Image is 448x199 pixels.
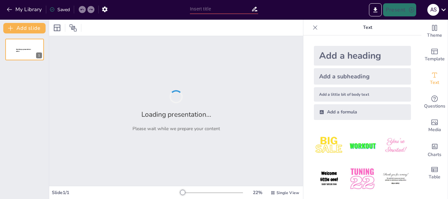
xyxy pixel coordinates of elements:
[16,49,31,52] span: Sendsteps presentation editor
[427,4,439,16] div: A S
[250,189,265,196] div: 22 %
[141,110,211,119] h2: Loading presentation...
[421,161,448,185] div: Add a table
[314,104,411,120] div: Add a formula
[430,79,439,86] span: Text
[314,87,411,102] div: Add a little bit of body text
[380,130,411,161] img: 3.jpeg
[369,3,382,16] button: Export to PowerPoint
[383,3,416,16] button: Present
[36,52,42,58] div: 1
[421,114,448,138] div: Add images, graphics, shapes or video
[347,164,377,194] img: 5.jpeg
[428,151,441,158] span: Charts
[5,4,45,15] button: My Library
[50,7,70,13] div: Saved
[314,164,344,194] img: 4.jpeg
[421,43,448,67] div: Add ready made slides
[421,90,448,114] div: Get real-time input from your audience
[314,130,344,161] img: 1.jpeg
[132,126,220,132] p: Please wait while we prepare your content
[421,138,448,161] div: Add charts and graphs
[427,3,439,16] button: A S
[314,46,411,66] div: Add a heading
[424,103,445,110] span: Questions
[190,4,251,14] input: Insert title
[52,23,62,33] div: Layout
[276,190,299,195] span: Single View
[427,32,442,39] span: Theme
[428,126,441,133] span: Media
[320,20,415,35] p: Text
[380,164,411,194] img: 6.jpeg
[429,173,440,181] span: Table
[5,39,44,60] div: 1
[314,68,411,85] div: Add a subheading
[52,189,180,196] div: Slide 1 / 1
[421,20,448,43] div: Change the overall theme
[69,24,77,32] span: Position
[347,130,377,161] img: 2.jpeg
[425,55,445,63] span: Template
[421,67,448,90] div: Add text boxes
[3,23,46,33] button: Add slide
